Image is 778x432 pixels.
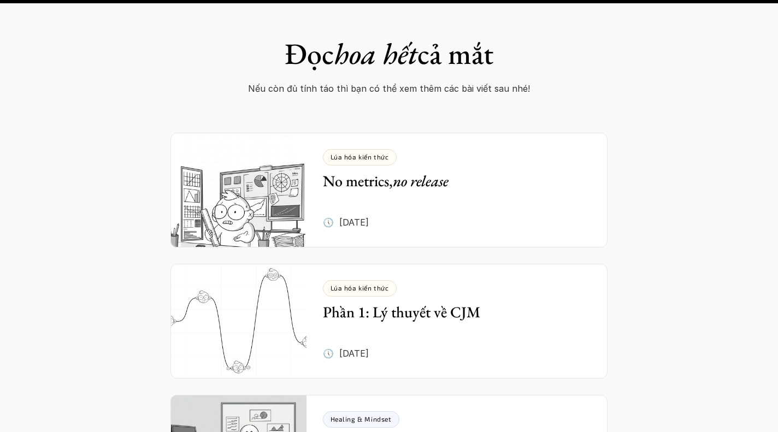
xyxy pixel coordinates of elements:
em: no release [393,171,449,191]
em: hoa hết [334,34,417,73]
p: Nếu còn đủ tính táo thì bạn có thể xem thêm các bài viết sau nhé! [212,80,566,97]
h5: Phần 1: Lý thuyết về CJM [323,302,575,322]
p: 🕔 [DATE] [323,345,369,362]
a: Lúa hóa kiến thứcPhần 1: Lý thuyết về CJM🕔 [DATE] [170,264,608,378]
p: Lúa hóa kiến thức [331,284,389,292]
h1: Đọc cả mắt [198,36,580,72]
p: 🕔 [DATE] [323,214,369,230]
p: Healing & Mindset [331,415,392,423]
h5: No metrics, [323,171,575,191]
p: Lúa hóa kiến thức [331,153,389,161]
a: Lúa hóa kiến thứcNo metrics,no release🕔 [DATE] [170,133,608,247]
